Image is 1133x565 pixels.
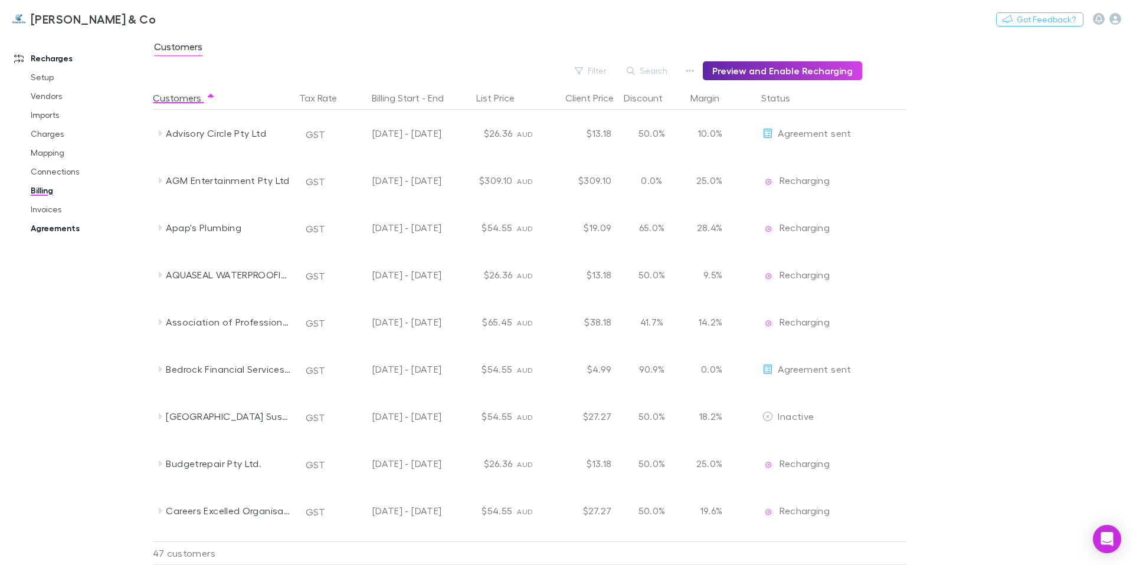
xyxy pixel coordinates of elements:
[545,110,616,157] div: $13.18
[299,86,351,110] div: Tax Rate
[690,86,733,110] div: Margin
[153,110,913,157] div: Advisory Circle Pty LtdGST[DATE] - [DATE]$26.36AUD$13.1850.0%10.0%EditAgreement sent
[761,86,804,110] button: Status
[545,251,616,298] div: $13.18
[692,504,722,518] p: 19.6%
[517,366,533,375] span: AUD
[300,125,330,144] button: GST
[153,86,215,110] button: Customers
[565,86,628,110] button: Client Price
[300,455,330,474] button: GST
[476,86,529,110] button: List Price
[780,505,830,516] span: Recharging
[624,86,677,110] button: Discount
[692,456,722,471] p: 25.0%
[2,49,159,68] a: Recharges
[345,393,441,440] div: [DATE] - [DATE]
[5,5,163,33] a: [PERSON_NAME] & Co
[517,318,533,327] span: AUD
[166,110,291,157] div: Advisory Circle Pty Ltd
[166,251,291,298] div: AQUASEAL WATERPROOFING NSW PTY LTD
[692,221,722,235] p: 28.4%
[616,440,687,487] div: 50.0%
[545,440,616,487] div: $13.18
[345,487,441,534] div: [DATE] - [DATE]
[153,298,913,346] div: Association of Professional Social Compliance Auditors, Inc.GST[DATE] - [DATE]$65.45AUD$38.1841.7...
[19,124,159,143] a: Charges
[616,298,687,346] div: 41.7%
[517,224,533,233] span: AUD
[345,251,441,298] div: [DATE] - [DATE]
[446,251,517,298] div: $26.36
[616,487,687,534] div: 50.0%
[345,440,441,487] div: [DATE] - [DATE]
[345,346,441,393] div: [DATE] - [DATE]
[166,157,291,204] div: AGM Entertainment Pty Ltd
[31,12,156,26] h3: [PERSON_NAME] & Co
[762,459,774,471] img: Recharging
[692,173,722,188] p: 25.0%
[762,317,774,329] img: Recharging
[1093,525,1121,553] div: Open Intercom Messenger
[19,143,159,162] a: Mapping
[545,204,616,251] div: $19.09
[166,298,291,346] div: Association of Professional Social Compliance Auditors, Inc.
[780,269,830,280] span: Recharging
[762,506,774,518] img: Recharging
[703,61,862,80] button: Preview and Enable Recharging
[446,487,517,534] div: $54.55
[778,127,851,139] span: Agreement sent
[545,393,616,440] div: $27.27
[345,204,441,251] div: [DATE] - [DATE]
[153,393,913,440] div: [GEOGRAPHIC_DATA] Suspension Pty LtdGST[DATE] - [DATE]$54.55AUD$27.2750.0%18.2%EditInactive
[692,362,722,376] p: 0.0%
[19,68,159,87] a: Setup
[19,219,159,238] a: Agreements
[446,204,517,251] div: $54.55
[517,507,533,516] span: AUD
[692,126,722,140] p: 10.0%
[166,487,291,534] div: Careers Excelled Organisational Psychology Pty Ltd
[517,413,533,422] span: AUD
[153,487,913,534] div: Careers Excelled Organisational Psychology Pty LtdGST[DATE] - [DATE]$54.55AUD$27.2750.0%19.6%Edit...
[446,157,517,204] div: $309.10
[517,460,533,469] span: AUD
[762,176,774,188] img: Recharging
[762,270,774,282] img: Recharging
[300,172,330,191] button: GST
[19,200,159,219] a: Invoices
[545,346,616,393] div: $4.99
[345,298,441,346] div: [DATE] - [DATE]
[446,298,517,346] div: $65.45
[616,157,687,204] div: 0.0%
[692,268,722,282] p: 9.5%
[153,440,913,487] div: Budgetrepair Pty Ltd.GST[DATE] - [DATE]$26.36AUD$13.1850.0%25.0%EditRechargingRecharging
[545,298,616,346] div: $38.18
[616,251,687,298] div: 50.0%
[780,222,830,233] span: Recharging
[996,12,1083,27] button: Got Feedback?
[19,87,159,106] a: Vendors
[446,110,517,157] div: $26.36
[545,157,616,204] div: $309.10
[616,393,687,440] div: 50.0%
[446,346,517,393] div: $54.55
[19,181,159,200] a: Billing
[569,64,614,78] button: Filter
[153,157,913,204] div: AGM Entertainment Pty LtdGST[DATE] - [DATE]$309.10AUD$309.100.0%25.0%EditRechargingRecharging
[517,271,533,280] span: AUD
[616,110,687,157] div: 50.0%
[621,64,674,78] button: Search
[153,541,294,565] div: 47 customers
[545,487,616,534] div: $27.27
[300,502,330,521] button: GST
[778,410,814,422] span: Inactive
[778,363,851,375] span: Agreement sent
[153,346,913,393] div: Bedrock Financial Services Pty. Ltd.GST[DATE] - [DATE]$54.55AUD$4.9990.9%0.0%EditAgreement sent
[166,346,291,393] div: Bedrock Financial Services Pty. Ltd.
[12,12,26,26] img: Cruz & Co's Logo
[19,162,159,181] a: Connections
